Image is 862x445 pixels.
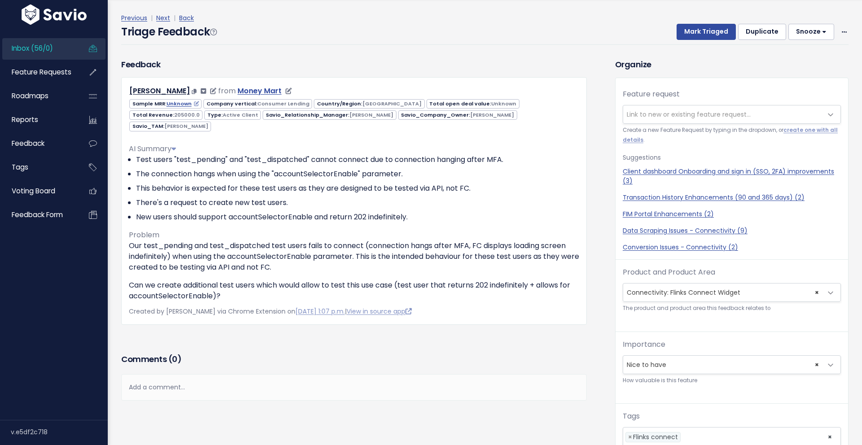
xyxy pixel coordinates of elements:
[349,111,393,118] span: [PERSON_NAME]
[623,193,841,202] a: Transaction History Enhancements (90 and 365 days) (2)
[136,183,579,194] li: This behavior is expected for these test users as they are designed to be tested via API, not FC.
[623,243,841,252] a: Conversion Issues - Connectivity (2)
[623,411,640,422] label: Tags
[121,24,216,40] h4: Triage Feedback
[623,304,841,313] small: The product and product area this feedback relates to
[129,280,579,301] p: Can we create additional test users which would allow to test this use case (test user that retur...
[2,62,75,83] a: Feature Requests
[623,152,841,163] p: Suggestions
[164,122,208,130] span: [PERSON_NAME]
[121,353,587,366] h3: Comments ( )
[121,13,147,22] a: Previous
[788,24,834,40] button: Snooze
[172,13,177,22] span: |
[223,111,258,118] span: Active Client
[2,181,75,201] a: Voting Board
[257,100,309,107] span: Consumer Lending
[623,89,680,100] label: Feature request
[295,307,345,316] a: [DATE] 1:07 p.m.
[623,355,841,374] span: Nice to have
[2,205,75,225] a: Feedback form
[174,111,200,118] span: 205000.0
[129,86,190,96] a: [PERSON_NAME]
[204,110,261,120] span: Type:
[677,24,736,40] button: Mark Triaged
[347,307,412,316] a: View in source app
[623,126,841,145] small: Create a new Feature Request by typing in the dropdown, or .
[263,110,396,120] span: Savio_Relationship_Manager:
[11,420,108,444] div: v.e5df2c718
[12,186,55,196] span: Voting Board
[129,144,176,154] span: AI Summary
[12,44,53,53] span: Inbox (56/0)
[136,169,579,179] li: The connection hangs when using the "accountSelectorEnable" parameter.
[2,109,75,130] a: Reports
[237,86,281,96] a: Money Mart
[12,115,38,124] span: Reports
[2,86,75,106] a: Roadmaps
[470,111,514,118] span: [PERSON_NAME]
[12,67,71,77] span: Feature Requests
[172,353,177,365] span: 0
[121,58,160,70] h3: Feedback
[623,284,822,301] span: Connectivity: Flinks Connect Widget
[362,100,422,107] span: [GEOGRAPHIC_DATA]
[12,162,28,172] span: Tags
[149,13,154,22] span: |
[623,167,841,186] a: Client dashboard Onboarding and sign in (SSO, 2FA) improvements (3)
[623,226,841,236] a: Data Scraping Issues - Connectivity (9)
[623,339,665,350] label: Importance
[633,432,678,441] span: Flinks connect
[623,267,715,278] label: Product and Product Area
[129,230,159,240] span: Problem
[623,356,822,374] span: Nice to have
[314,99,424,109] span: Country/Region:
[623,127,838,143] a: create one with all details
[203,99,312,109] span: Company vertical:
[129,122,211,131] span: Savio_TAM:
[427,99,519,109] span: Total open deal value:
[2,133,75,154] a: Feedback
[12,139,44,148] span: Feedback
[623,376,841,385] small: How valuable is this feature
[129,240,579,273] p: Our test_pending and test_dispatched test users fails to connect (connection hangs after MFA, FC ...
[129,110,202,120] span: Total Revenue:
[815,284,819,301] span: ×
[627,110,751,119] span: Link to new or existing feature request...
[738,24,786,40] button: Duplicate
[129,307,412,316] span: Created by [PERSON_NAME] via Chrome Extension on |
[2,157,75,178] a: Tags
[491,100,516,107] span: Unknown
[156,13,170,22] a: Next
[12,91,48,100] span: Roadmaps
[121,374,587,401] div: Add a comment...
[398,110,517,120] span: Savio_Company_Owner:
[623,283,841,302] span: Connectivity: Flinks Connect Widget
[129,99,202,109] span: Sample MRR:
[136,212,579,222] li: New users should support accountSelectorEnable and return 202 indefinitely.
[625,432,681,442] li: Flinks connect
[628,432,632,442] span: ×
[623,209,841,219] a: FIM Portal Enhancements (2)
[136,197,579,208] li: There's a request to create new test users.
[136,154,579,165] li: Test users "test_pending" and "test_dispatched" cannot connect due to connection hanging after MFA.
[2,38,75,59] a: Inbox (56/0)
[167,100,199,107] a: Unknown
[179,13,194,22] a: Back
[12,210,63,219] span: Feedback form
[218,86,236,96] span: from
[615,58,849,70] h3: Organize
[815,356,819,374] span: ×
[19,4,89,25] img: logo-white.9d6f32f41409.svg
